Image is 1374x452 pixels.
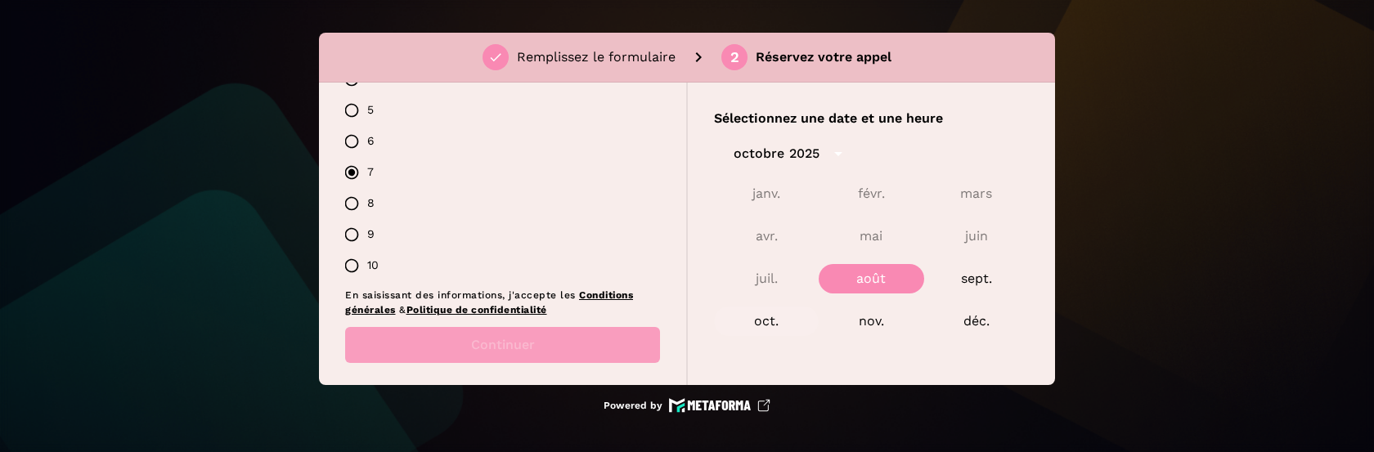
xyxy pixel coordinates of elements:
span: & [399,304,406,316]
button: nov. [819,307,923,336]
label: 5 [336,95,660,126]
a: Politique de confidentialité [406,304,547,316]
p: Sélectionnez une date et une heure [714,109,1029,128]
button: août [819,264,923,293]
p: Powered by [604,399,662,412]
p: En saisissant des informations, j'accepte les [345,288,660,317]
p: Remplissez le formulaire [517,47,676,67]
label: 9 [336,219,660,250]
button: déc. [924,307,1029,336]
label: 10 [336,250,660,281]
label: 8 [336,188,660,219]
a: Conditions générales [345,289,633,316]
label: 6 [336,126,660,157]
button: calendar view is open, switch to year view [824,140,852,168]
button: oct. [714,307,819,336]
label: 7 [336,157,660,188]
div: 2025 [789,144,819,163]
p: Réservez votre appel [756,47,891,67]
a: Powered by [604,398,770,413]
div: 2 [730,50,739,65]
div: octobre [734,144,784,163]
button: sept. [924,264,1029,293]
